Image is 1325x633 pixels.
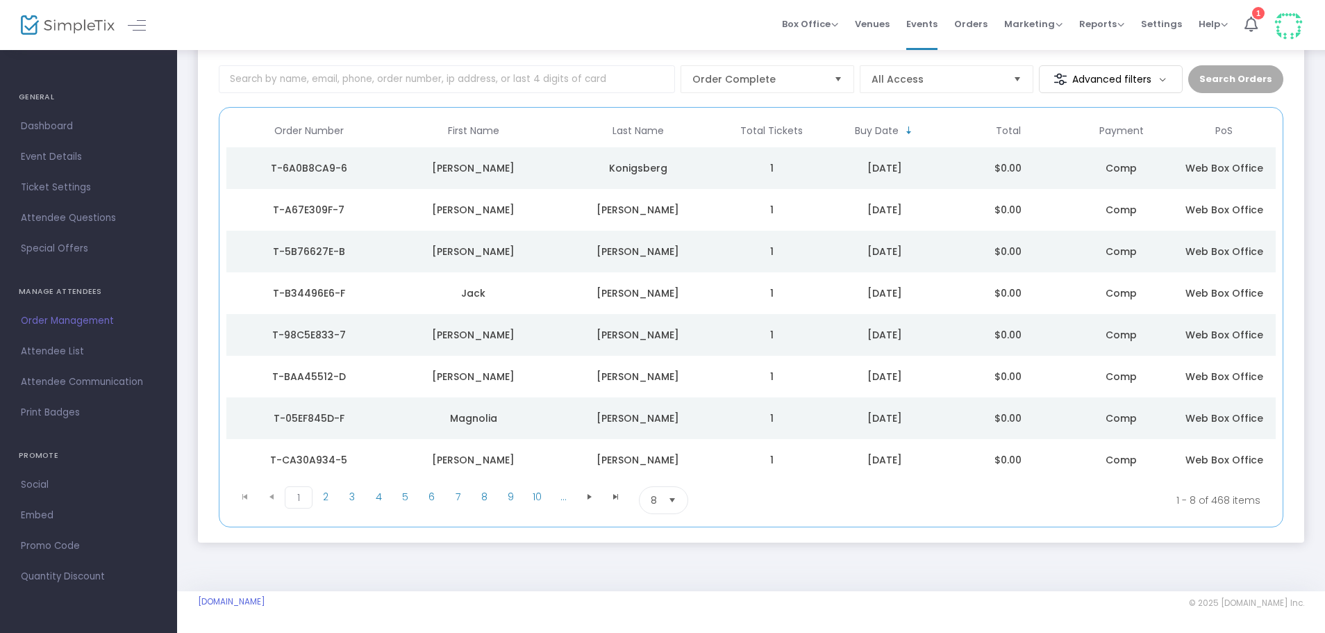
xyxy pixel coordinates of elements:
div: T-CA30A934-5 [230,453,387,467]
div: T-98C5E833-7 [230,328,387,342]
span: Special Offers [21,240,156,258]
span: Total [996,125,1021,137]
button: Select [1008,66,1027,92]
span: Page 7 [444,486,471,507]
span: Social [21,476,156,494]
div: Michael [394,328,552,342]
div: Konigsberg [559,161,717,175]
h4: GENERAL [19,83,158,111]
span: Help [1199,17,1228,31]
div: 9/17/2025 [826,411,943,425]
span: Order Number [274,125,344,137]
span: Settings [1141,6,1182,42]
button: Select [828,66,848,92]
td: 1 [720,189,823,231]
span: Page 4 [365,486,392,507]
span: Print Badges [21,404,156,422]
span: Go to the next page [576,486,603,507]
span: Page 1 [285,486,312,509]
span: Web Box Office [1185,286,1263,300]
td: $0.00 [947,439,1070,481]
div: Jack [394,286,552,300]
div: 9/17/2025 [826,328,943,342]
img: filter [1053,72,1067,86]
span: All Access [872,72,1002,86]
span: Last Name [612,125,664,137]
span: Page 10 [524,486,550,507]
div: 1 [1252,7,1265,19]
td: 1 [720,314,823,356]
kendo-pager-info: 1 - 8 of 468 items [826,486,1260,514]
div: 9/17/2025 [826,245,943,258]
td: 1 [720,272,823,314]
div: T-A67E309F-7 [230,203,387,217]
div: Data table [226,115,1276,481]
span: Venues [855,6,890,42]
div: 9/17/2025 [826,203,943,217]
span: Web Box Office [1185,411,1263,425]
h4: PROMOTE [19,442,158,470]
div: Phillip [394,453,552,467]
td: $0.00 [947,314,1070,356]
span: Comp [1106,245,1137,258]
span: Web Box Office [1185,453,1263,467]
span: Comp [1106,370,1137,384]
div: Adler [559,286,717,300]
span: Buy Date [855,125,899,137]
span: Attendee Questions [21,209,156,227]
span: Comp [1106,203,1137,217]
span: Ticket Settings [21,179,156,197]
div: Robin [394,370,552,384]
m-button: Advanced filters [1039,65,1183,93]
span: Go to the next page [584,491,595,502]
div: T-B34496E6-F [230,286,387,300]
td: 1 [720,147,823,189]
span: Comp [1106,286,1137,300]
div: Adler [559,328,717,342]
div: T-BAA45512-D [230,370,387,384]
span: Dashboard [21,117,156,135]
td: $0.00 [947,231,1070,272]
span: Box Office [782,17,838,31]
span: Web Box Office [1185,370,1263,384]
span: Payment [1099,125,1144,137]
div: T-5B76627E-B [230,245,387,258]
span: Quantity Discount [21,568,156,586]
div: Lunde [559,453,717,467]
span: Go to the last page [603,486,629,507]
span: Marketing [1004,17,1062,31]
td: 1 [720,397,823,439]
div: Emma [394,245,552,258]
div: Adler [559,245,717,258]
span: Orders [954,6,987,42]
span: Page 3 [339,486,365,507]
span: Comp [1106,453,1137,467]
td: $0.00 [947,397,1070,439]
span: PoS [1215,125,1233,137]
span: Comp [1106,161,1137,175]
th: Total Tickets [720,115,823,147]
div: Lunde [559,411,717,425]
span: Page 6 [418,486,444,507]
span: Comp [1106,411,1137,425]
div: Richard [394,161,552,175]
span: Web Box Office [1185,328,1263,342]
span: Comp [1106,328,1137,342]
span: Web Box Office [1185,203,1263,217]
span: Reports [1079,17,1124,31]
button: Select [662,487,682,513]
a: [DOMAIN_NAME] [198,596,265,607]
span: Web Box Office [1185,245,1263,258]
span: Embed [21,507,156,525]
span: Attendee Communication [21,373,156,391]
div: T-6A0B8CA9-6 [230,161,387,175]
td: 1 [720,231,823,272]
span: Page 8 [471,486,497,507]
div: 9/17/2025 [826,286,943,300]
h4: MANAGE ATTENDEES [19,278,158,306]
div: Enright [559,203,717,217]
span: © 2025 [DOMAIN_NAME] Inc. [1189,598,1304,609]
span: Page 5 [392,486,418,507]
div: T-05EF845D-F [230,411,387,425]
span: First Name [448,125,499,137]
